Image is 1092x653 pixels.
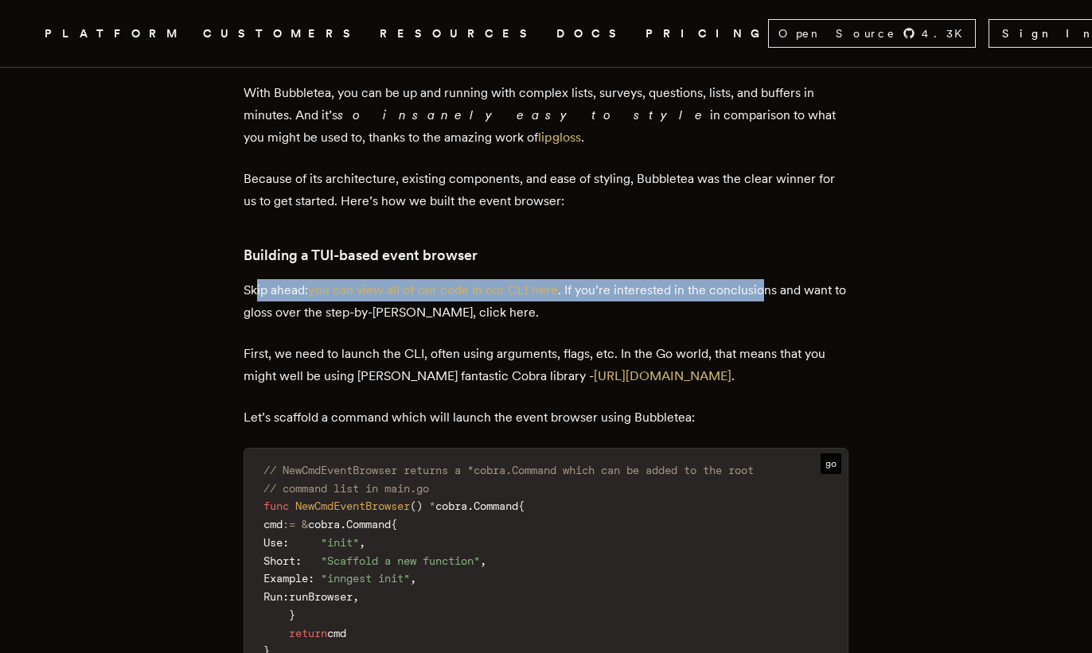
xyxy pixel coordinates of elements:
[435,499,467,512] span: cobra
[289,608,295,621] span: }
[295,554,302,567] span: :
[594,368,731,383] a: [URL][DOMAIN_NAME]
[283,518,295,531] span: :=
[538,130,581,145] a: lipgloss
[244,244,848,266] h3: Building a TUI-based event browser
[321,536,359,549] span: "init"
[283,590,289,603] span: :
[45,24,184,44] button: PLATFORM
[263,590,283,603] span: Run
[244,343,848,387] p: First, we need to launch the CLI, often using arguments, flags, etc. In the Go world, that means ...
[340,518,346,531] span: .
[308,518,340,531] span: cobra
[321,554,480,567] span: "Scaffold a new function"
[263,499,289,512] span: func
[337,107,710,122] em: so insanely easy to style
[263,482,429,495] span: // command list in main.go
[263,536,283,549] span: Use
[308,572,314,585] span: :
[263,464,754,476] span: // NewCmdEventBrowser returns a *cobra.Command which can be added to the root
[410,572,416,585] span: ,
[263,554,295,567] span: Short
[289,627,327,639] span: return
[645,24,768,44] a: PRICING
[518,499,525,512] span: {
[480,554,486,567] span: ,
[244,279,848,324] p: Skip ahead: . If you’re interested in the conclusions and want to gloss over the step-by-[PERSON_...
[302,518,308,531] span: &
[821,453,841,474] span: go
[346,518,391,531] span: Command
[922,25,972,41] span: 4.3 K
[353,590,359,603] span: ,
[295,499,410,512] span: NewCmdEventBrowser
[203,24,361,44] a: CUSTOMERS
[244,168,848,212] p: Because of its architecture, existing components, and ease of styling, Bubbletea was the clear wi...
[283,536,289,549] span: :
[244,82,848,149] p: With Bubbletea, you can be up and running with complex lists, surveys, questions, lists, and buff...
[380,24,537,44] button: RESOURCES
[308,282,558,297] a: you can view all of our code in our CLI here
[263,518,283,531] span: cmd
[359,536,365,549] span: ,
[327,627,346,639] span: cmd
[416,499,423,512] span: )
[289,590,353,603] span: runBrowser
[410,499,416,512] span: (
[263,572,308,585] span: Example
[244,406,848,429] p: Let’s scaffold a command which will launch the event browser using Bubbletea:
[321,572,410,585] span: "inngest init"
[391,518,397,531] span: {
[474,499,518,512] span: Command
[556,24,626,44] a: DOCS
[467,499,474,512] span: .
[778,25,896,41] span: Open Source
